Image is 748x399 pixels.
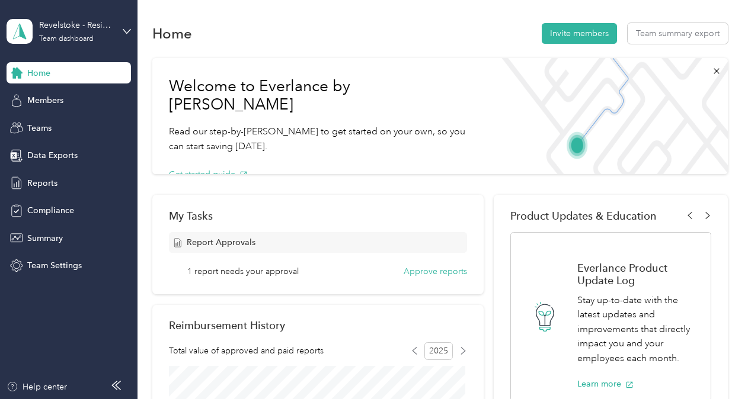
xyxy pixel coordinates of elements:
button: Learn more [577,378,634,390]
span: Product Updates & Education [510,210,657,222]
span: 1 report needs your approval [187,265,299,278]
div: My Tasks [169,210,467,222]
h1: Everlance Product Update Log [577,262,698,287]
p: Read our step-by-[PERSON_NAME] to get started on your own, so you can start saving [DATE]. [169,124,476,153]
button: Invite members [542,23,617,44]
h2: Reimbursement History [169,319,285,332]
img: Welcome to everlance [493,58,728,174]
h1: Welcome to Everlance by [PERSON_NAME] [169,77,476,114]
button: Get started guide [169,168,248,181]
button: Team summary export [628,23,728,44]
h1: Home [152,27,192,40]
span: Summary [27,232,63,244]
iframe: Everlance-gr Chat Button Frame [682,333,748,399]
div: Team dashboard [39,36,94,43]
span: Members [27,94,63,107]
span: Compliance [27,204,74,217]
span: Report Approvals [187,236,255,249]
p: Stay up-to-date with the latest updates and improvements that directly impact you and your employ... [577,293,698,366]
span: Teams [27,122,52,134]
span: Home [27,67,50,79]
span: Team Settings [27,259,82,272]
button: Approve reports [404,265,467,278]
button: Help center [7,381,67,393]
span: Data Exports [27,149,78,162]
span: 2025 [424,342,453,360]
span: Reports [27,177,57,189]
span: Total value of approved and paid reports [169,345,324,357]
div: Revelstoke - Residential [39,19,113,31]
